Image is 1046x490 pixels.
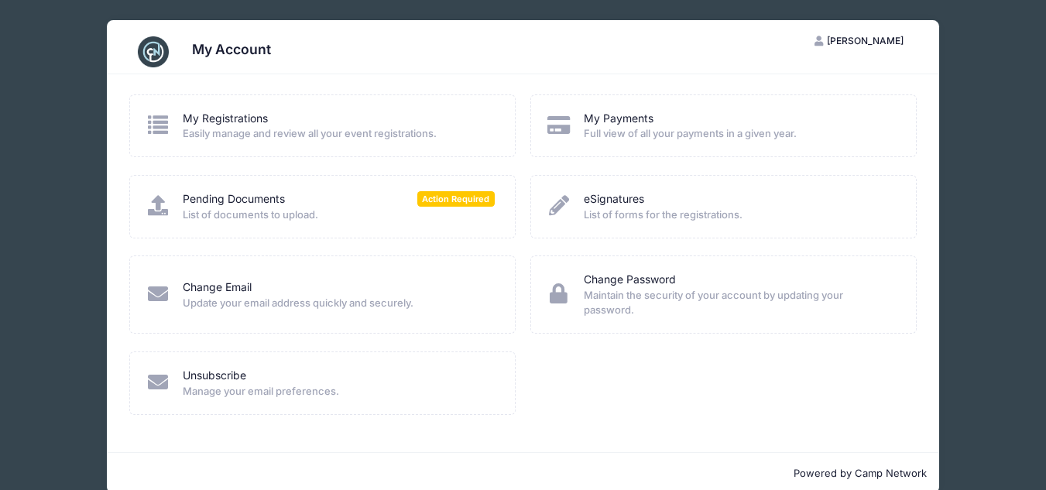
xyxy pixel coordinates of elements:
[801,28,917,54] button: [PERSON_NAME]
[183,111,268,127] a: My Registrations
[584,126,896,142] span: Full view of all your payments in a given year.
[183,126,495,142] span: Easily manage and review all your event registrations.
[183,368,246,384] a: Unsubscribe
[183,296,495,311] span: Update your email address quickly and securely.
[417,191,495,206] span: Action Required
[183,384,495,399] span: Manage your email preferences.
[827,35,904,46] span: [PERSON_NAME]
[138,36,169,67] img: CampNetwork
[183,279,252,296] a: Change Email
[584,207,896,223] span: List of forms for the registrations.
[119,466,927,481] p: Powered by Camp Network
[584,272,676,288] a: Change Password
[584,288,896,318] span: Maintain the security of your account by updating your password.
[584,111,653,127] a: My Payments
[183,191,285,207] a: Pending Documents
[192,41,271,57] h3: My Account
[183,207,495,223] span: List of documents to upload.
[584,191,644,207] a: eSignatures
